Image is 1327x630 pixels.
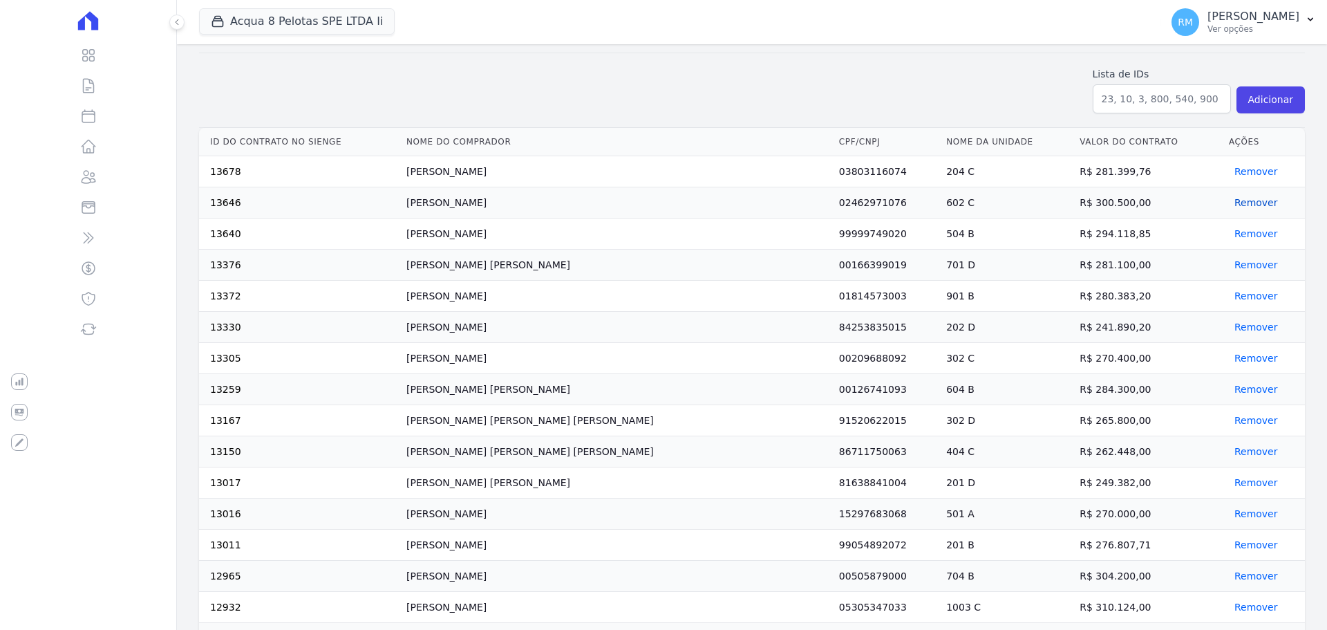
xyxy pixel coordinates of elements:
td: 05305347033 [834,592,941,623]
td: R$ 241.890,20 [1074,312,1223,343]
td: 81638841004 [834,467,941,499]
th: Nome da unidade [941,128,1074,156]
p: Ver opções [1207,24,1299,35]
td: 86711750063 [834,436,941,467]
td: [PERSON_NAME] [401,281,834,312]
td: R$ 304.200,00 [1074,561,1223,592]
td: 00126741093 [834,374,941,405]
td: [PERSON_NAME] [401,530,834,561]
td: [PERSON_NAME] [401,312,834,343]
button: Remover [1229,445,1278,458]
button: Adicionar [1236,86,1305,113]
td: [PERSON_NAME] [401,499,834,530]
td: R$ 284.300,00 [1074,374,1223,405]
button: Remover [1229,258,1278,272]
th: Ações [1223,128,1305,156]
button: Remover [1229,165,1278,178]
td: R$ 281.399,76 [1074,156,1223,187]
td: [PERSON_NAME] [PERSON_NAME] [401,374,834,405]
td: 03803116074 [834,156,941,187]
td: 1003 C [941,592,1074,623]
td: 302 C [941,343,1074,374]
td: R$ 262.448,00 [1074,436,1223,467]
span: RM [1178,17,1193,27]
td: [PERSON_NAME] [401,592,834,623]
td: 00209688092 [834,343,941,374]
button: Acqua 8 Pelotas SPE LTDA Ii [199,8,395,35]
td: 13330 [199,312,401,342]
td: [PERSON_NAME] [401,219,834,250]
td: 604 B [941,374,1074,405]
td: 204 C [941,156,1074,187]
td: 13372 [199,281,401,311]
td: 701 D [941,250,1074,281]
button: RM [PERSON_NAME] Ver opções [1160,3,1327,41]
td: 201 B [941,530,1074,561]
td: R$ 294.118,85 [1074,219,1223,250]
td: 99054892072 [834,530,941,561]
button: Remover [1229,476,1278,490]
td: R$ 249.382,00 [1074,467,1223,499]
th: CPF/CNPJ [834,128,941,156]
button: Remover [1229,414,1278,427]
td: 13016 [199,499,401,529]
td: R$ 270.000,00 [1074,499,1223,530]
p: [PERSON_NAME] [1207,10,1299,24]
td: R$ 276.807,71 [1074,530,1223,561]
td: 13167 [199,405,401,436]
td: 201 D [941,467,1074,499]
button: Remover [1229,538,1278,552]
td: 15297683068 [834,499,941,530]
button: Remover [1229,320,1278,334]
td: [PERSON_NAME] [401,156,834,187]
td: 00166399019 [834,250,941,281]
td: 901 B [941,281,1074,312]
button: Remover [1229,507,1278,521]
button: Remover [1229,569,1278,583]
button: Remover [1229,351,1278,365]
td: 302 D [941,405,1074,436]
td: 13150 [199,436,401,467]
td: 02462971076 [834,187,941,219]
td: 13678 [199,156,401,187]
td: 01814573003 [834,281,941,312]
label: Lista de IDs [1093,67,1231,82]
td: 13640 [199,219,401,249]
td: 13376 [199,250,401,280]
td: 13011 [199,530,401,560]
td: 602 C [941,187,1074,219]
td: [PERSON_NAME] [401,561,834,592]
td: R$ 280.383,20 [1074,281,1223,312]
th: Valor do contrato [1074,128,1223,156]
td: R$ 265.800,00 [1074,405,1223,436]
td: [PERSON_NAME] [PERSON_NAME] [PERSON_NAME] [401,436,834,467]
td: 202 D [941,312,1074,343]
td: R$ 281.100,00 [1074,250,1223,281]
button: Remover [1229,227,1278,241]
button: Remover [1229,289,1278,303]
td: [PERSON_NAME] [PERSON_NAME] [PERSON_NAME] [401,405,834,436]
td: [PERSON_NAME] [401,343,834,374]
td: 13017 [199,467,401,498]
td: 99999749020 [834,219,941,250]
td: [PERSON_NAME] [PERSON_NAME] [401,467,834,499]
td: 13646 [199,187,401,218]
input: 23, 10, 3, 800, 540, 900 [1093,84,1231,113]
th: Id do contrato no Sienge [199,128,401,156]
td: 13305 [199,343,401,373]
th: Nome do comprador [401,128,834,156]
td: 13259 [199,374,401,405]
td: 704 B [941,561,1074,592]
td: 404 C [941,436,1074,467]
td: 504 B [941,219,1074,250]
td: 12965 [199,561,401,591]
button: Remover [1229,196,1278,210]
td: 91520622015 [834,405,941,436]
td: 12932 [199,592,401,622]
td: R$ 300.500,00 [1074,187,1223,219]
button: Remover [1229,600,1278,614]
td: R$ 270.400,00 [1074,343,1223,374]
td: [PERSON_NAME] [401,187,834,219]
td: 501 A [941,499,1074,530]
td: 00505879000 [834,561,941,592]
